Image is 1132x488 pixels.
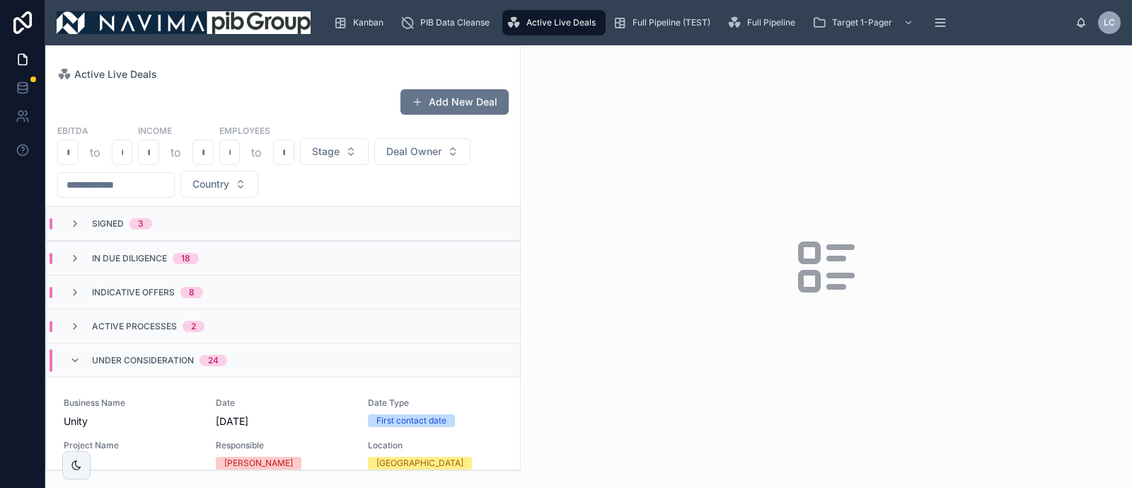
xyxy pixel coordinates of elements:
p: to [171,144,181,161]
div: scrollable content [322,7,1075,38]
span: Date [216,397,351,409]
div: 3 [138,218,144,229]
span: Responsible [216,440,351,451]
a: Active Live Deals [57,67,157,81]
p: to [251,144,262,161]
button: Select Button [300,138,369,165]
a: Active Live Deals [502,10,606,35]
span: Full Pipeline (TEST) [633,17,710,28]
span: LC [1104,17,1115,28]
button: Select Button [180,171,258,198]
div: 18 [181,253,190,264]
div: 24 [208,355,219,366]
button: Select Button [374,138,470,165]
span: In Due Diligence [92,253,167,264]
span: Date Type [368,397,503,409]
label: Income [138,124,172,137]
span: TBC [64,457,199,471]
span: Target 1-Pager [832,17,892,28]
button: Add New Deal [400,89,509,115]
p: to [90,144,100,161]
span: Active Processes [92,321,177,332]
span: Deal Owner [386,144,441,159]
div: [GEOGRAPHIC_DATA] [376,457,463,470]
div: 8 [189,287,195,298]
span: Full Pipeline [747,17,795,28]
img: App logo [57,11,311,34]
div: 2 [191,321,196,332]
span: Signed [92,218,124,229]
div: First contact date [376,414,446,427]
span: Under Consideration [92,355,194,366]
span: Active Live Deals [74,67,157,81]
span: Project Name [64,440,199,451]
span: Stage [312,144,340,159]
label: EBITDA [57,124,88,137]
a: Full Pipeline [723,10,805,35]
span: Unity [64,414,199,429]
span: Location [368,440,503,451]
a: Target 1-Pager [808,10,920,35]
a: Kanban [329,10,393,35]
span: Active Live Deals [526,17,596,28]
span: Indicative Offers [92,287,175,298]
span: [DATE] [216,414,351,429]
span: Country [192,177,229,191]
span: Kanban [353,17,383,28]
a: Full Pipeline (TEST) [608,10,720,35]
label: Employees [219,124,270,137]
a: PIB Data Cleanse [396,10,499,35]
span: PIB Data Cleanse [420,17,490,28]
span: Business Name [64,397,199,409]
div: [PERSON_NAME] [224,457,293,470]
